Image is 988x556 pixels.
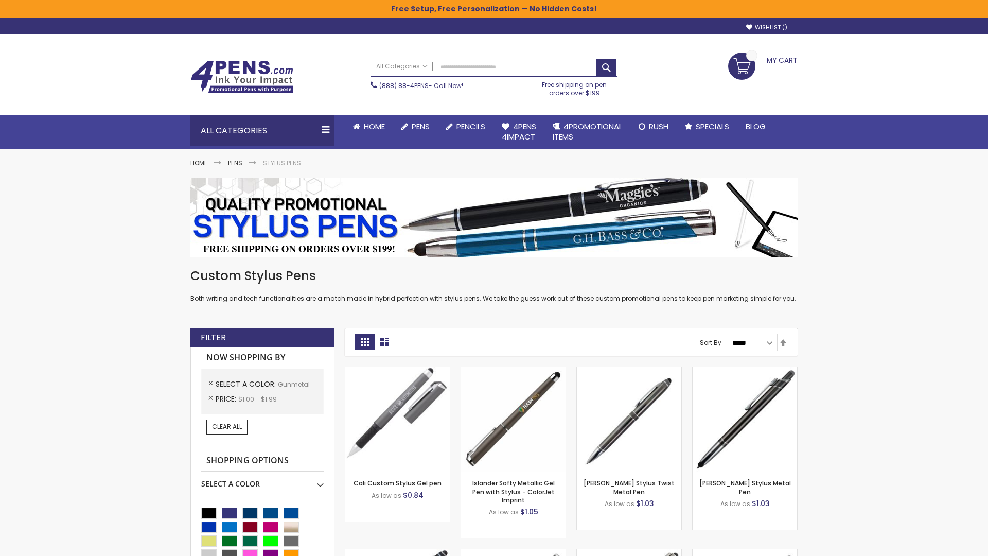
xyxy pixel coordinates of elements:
[278,380,310,389] span: Gunmetal
[489,508,519,516] span: As low as
[190,159,207,167] a: Home
[577,367,681,375] a: Colter Stylus Twist Metal Pen-Gunmetal
[379,81,429,90] a: (888) 88-4PENS
[201,472,324,489] div: Select A Color
[737,115,774,138] a: Blog
[553,121,622,142] span: 4PROMOTIONAL ITEMS
[354,479,442,488] a: Cali Custom Stylus Gel pen
[376,62,428,71] span: All Categories
[206,420,248,434] a: Clear All
[584,479,675,496] a: [PERSON_NAME] Stylus Twist Metal Pen
[212,422,242,431] span: Clear All
[263,159,301,167] strong: Stylus Pens
[493,115,544,149] a: 4Pens4impact
[677,115,737,138] a: Specials
[461,367,566,472] img: Islander Softy Metallic Gel Pen with Stylus - ColorJet Imprint-Gunmetal
[379,81,463,90] span: - Call Now!
[238,395,277,404] span: $1.00 - $1.99
[520,507,538,517] span: $1.05
[355,334,375,350] strong: Grid
[371,58,433,75] a: All Categories
[630,115,677,138] a: Rush
[345,115,393,138] a: Home
[649,121,668,132] span: Rush
[403,490,424,500] span: $0.84
[190,60,293,93] img: 4Pens Custom Pens and Promotional Products
[532,77,618,97] div: Free shipping on pen orders over $199
[201,347,324,369] strong: Now Shopping by
[720,499,750,508] span: As low as
[190,178,798,257] img: Stylus Pens
[201,450,324,472] strong: Shopping Options
[190,115,334,146] div: All Categories
[544,115,630,149] a: 4PROMOTIONALITEMS
[393,115,438,138] a: Pens
[696,121,729,132] span: Specials
[472,479,555,504] a: Islander Softy Metallic Gel Pen with Stylus - ColorJet Imprint
[605,499,634,508] span: As low as
[752,498,770,509] span: $1.03
[693,367,797,375] a: Olson Stylus Metal Pen-Gunmetal
[746,121,766,132] span: Blog
[412,121,430,132] span: Pens
[746,24,787,31] a: Wishlist
[216,394,238,404] span: Price
[228,159,242,167] a: Pens
[699,479,791,496] a: [PERSON_NAME] Stylus Metal Pen
[577,367,681,472] img: Colter Stylus Twist Metal Pen-Gunmetal
[502,121,536,142] span: 4Pens 4impact
[190,268,798,284] h1: Custom Stylus Pens
[461,367,566,375] a: Islander Softy Metallic Gel Pen with Stylus - ColorJet Imprint-Gunmetal
[636,498,654,509] span: $1.03
[201,332,226,343] strong: Filter
[364,121,385,132] span: Home
[700,338,721,347] label: Sort By
[216,379,278,389] span: Select A Color
[456,121,485,132] span: Pencils
[693,367,797,472] img: Olson Stylus Metal Pen-Gunmetal
[438,115,493,138] a: Pencils
[345,367,450,375] a: Cali Custom Stylus Gel pen-Gunmetal
[190,268,798,303] div: Both writing and tech functionalities are a match made in hybrid perfection with stylus pens. We ...
[345,367,450,472] img: Cali Custom Stylus Gel pen-Gunmetal
[372,491,401,500] span: As low as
